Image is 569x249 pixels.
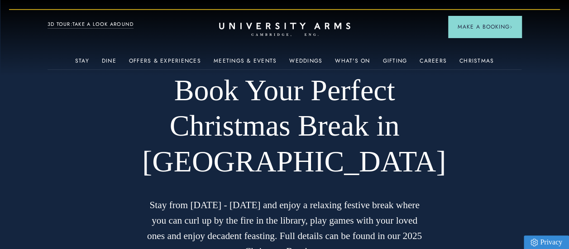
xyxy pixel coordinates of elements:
a: Stay [75,58,89,69]
a: Offers & Experiences [129,58,201,69]
a: Privacy [524,235,569,249]
span: Make a Booking [457,23,512,31]
img: Privacy [531,239,538,246]
a: Home [219,23,350,37]
a: Weddings [289,58,322,69]
h1: Book Your Perfect Christmas Break in [GEOGRAPHIC_DATA] [142,73,427,179]
a: Meetings & Events [214,58,277,69]
a: Christmas [459,58,494,69]
img: Arrow icon [509,25,512,29]
a: What's On [335,58,370,69]
a: Gifting [383,58,407,69]
button: Make a BookingArrow icon [448,16,521,38]
a: Careers [420,58,447,69]
a: 3D TOUR:TAKE A LOOK AROUND [48,20,134,29]
a: Dine [102,58,116,69]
